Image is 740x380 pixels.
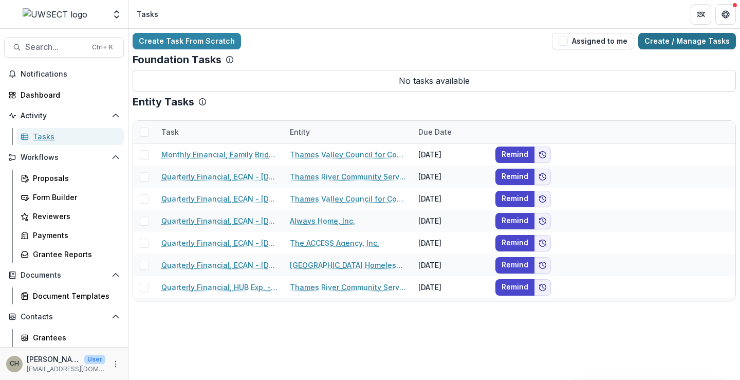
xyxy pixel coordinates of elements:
button: Add to friends [534,169,551,185]
a: Create / Manage Tasks [638,33,736,49]
button: Open Documents [4,267,124,283]
img: UWSECT logo [23,8,87,21]
a: Quarterly Financial, ECAN - [DATE]-[DATE] [161,238,277,248]
a: Quarterly Financial, ECAN - [DATE]-[DATE] [161,171,277,182]
a: Payments [16,227,124,244]
a: Thames Valley Council for Community Action [290,193,406,204]
div: Form Builder [33,192,116,203]
div: [DATE] [412,210,489,232]
div: Tasks [33,131,116,142]
button: Add to friends [534,191,551,207]
button: Remind [495,213,534,229]
span: Workflows [21,153,107,162]
div: [DATE] [412,166,489,188]
a: Reviewers [16,208,124,225]
div: [DATE] [412,298,489,320]
a: Thames River Community Service, Inc. [290,282,406,293]
div: Task [155,121,284,143]
div: Due Date [412,121,489,143]
button: Add to friends [534,257,551,274]
div: Ctrl + K [90,42,115,53]
div: Grantee Reports [33,249,116,260]
div: Document Templates [33,291,116,301]
button: Search... [4,37,124,58]
p: Foundation Tasks [133,53,221,66]
a: Proposals [16,170,124,187]
div: [DATE] [412,254,489,276]
div: Entity [284,126,316,137]
a: Always Home, Inc. [290,215,355,226]
button: Remind [495,279,534,296]
div: Task [155,126,185,137]
button: Add to friends [534,147,551,163]
div: Dashboard [21,89,116,100]
button: More [109,358,122,370]
span: Search... [25,42,86,52]
a: The ACCESS Agency, Inc. [290,238,379,248]
div: Due Date [412,126,458,137]
button: Get Help [715,4,736,25]
a: Monthly Financial, Family Bridge - [DATE] [161,149,277,160]
a: Tasks [16,128,124,145]
span: Contacts [21,313,107,321]
a: [GEOGRAPHIC_DATA] Homeless Hospitality Center [290,260,406,270]
div: [DATE] [412,232,489,254]
a: Grantee Reports [16,246,124,263]
a: Quarterly Financial, ECAN - [DATE]-[DATE] [161,260,277,270]
a: Create Task From Scratch [133,33,241,49]
a: Grantees [16,329,124,346]
p: [EMAIL_ADDRESS][DOMAIN_NAME] [27,365,105,374]
button: Open Activity [4,107,124,124]
div: [DATE] [412,276,489,298]
button: Notifications [4,66,124,82]
p: User [84,355,105,364]
nav: breadcrumb [133,7,162,22]
button: Assigned to me [552,33,634,49]
div: [DATE] [412,143,489,166]
button: Remind [495,191,534,207]
button: Remind [495,147,534,163]
p: No tasks available [133,70,736,92]
button: Partners [691,4,711,25]
span: Documents [21,271,107,280]
button: Add to friends [534,235,551,251]
button: Remind [495,235,534,251]
button: Remind [495,257,534,274]
div: Carli Herz [10,360,19,367]
a: Thames Valley Council for Community Action [290,149,406,160]
div: Entity [284,121,412,143]
div: Reviewers [33,211,116,222]
a: Form Builder [16,189,124,206]
span: Activity [21,112,107,120]
button: Add to friends [534,213,551,229]
a: Quarterly Financial, ECAN - [DATE]-[DATE] [161,215,277,226]
a: Thames River Community Service, Inc. [290,171,406,182]
button: Add to friends [534,279,551,296]
div: Grantees [33,332,116,343]
button: Remind [495,169,534,185]
p: Entity Tasks [133,96,194,108]
div: Proposals [33,173,116,184]
div: Payments [33,230,116,241]
p: [PERSON_NAME] [27,354,80,365]
button: Open Contacts [4,309,124,325]
button: Open entity switcher [109,4,124,25]
span: Notifications [21,70,120,79]
a: Dashboard [4,86,124,103]
div: Tasks [137,9,158,20]
div: [DATE] [412,188,489,210]
button: Open Workflows [4,149,124,166]
a: Quarterly Financial, HUB Exp. - [DATE]-[DATE] [161,282,277,293]
a: Document Templates [16,287,124,304]
a: Quarterly Financial, ECAN - [DATE]-[DATE] [161,193,277,204]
